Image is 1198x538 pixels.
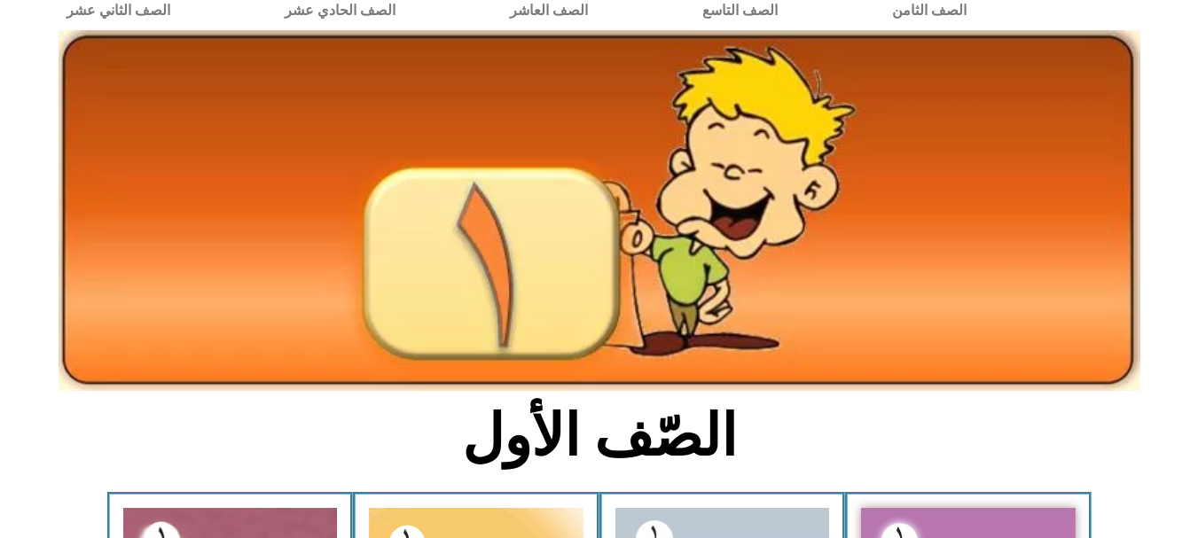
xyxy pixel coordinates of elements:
h2: الصّف الأول [306,402,892,471]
